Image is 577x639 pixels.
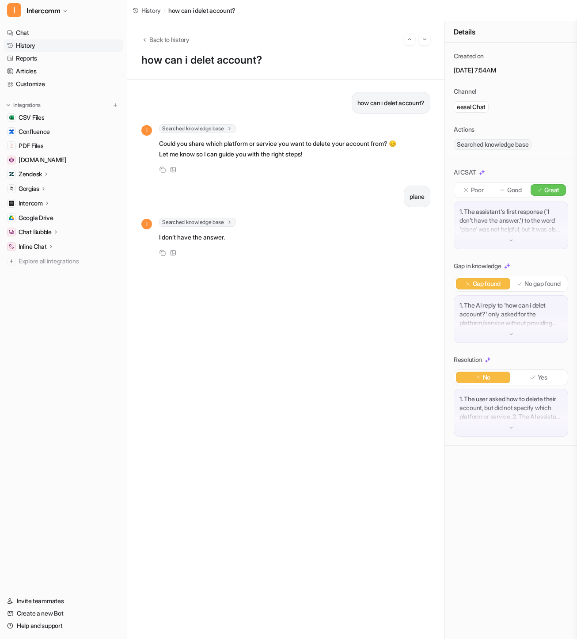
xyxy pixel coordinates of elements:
button: Integrations [4,101,43,110]
p: plane [410,191,425,202]
button: Go to next session [419,34,430,45]
p: AI CSAT [454,168,476,177]
a: Chat [4,27,123,39]
span: [DOMAIN_NAME] [19,156,66,164]
span: Google Drive [19,213,53,222]
a: Reports [4,52,123,65]
p: how can i delet account? [357,98,425,108]
img: Chat Bubble [9,229,14,235]
img: www.helpdesk.com [9,157,14,163]
div: Details [445,21,577,43]
img: Gorgias [9,186,14,191]
img: Intercom [9,201,14,206]
button: Back to history [141,35,190,44]
span: Explore all integrations [19,254,120,268]
p: Good [507,186,522,194]
span: how can i delet account? [168,6,235,15]
p: No gap found [524,279,561,288]
img: menu_add.svg [112,102,118,108]
img: Inline Chat [9,244,14,249]
p: Intercom [19,199,43,208]
span: History [141,6,161,15]
a: Create a new Bot [4,607,123,620]
img: down-arrow [508,237,514,243]
p: [DATE] 7:54AM [454,66,568,75]
span: Back to history [149,35,190,44]
a: History [133,6,161,15]
p: Inline Chat [19,242,47,251]
img: down-arrow [508,331,514,337]
a: CSV FilesCSV Files [4,111,123,124]
a: History [4,39,123,52]
img: Confluence [9,129,14,134]
img: explore all integrations [7,257,16,266]
span: / [163,6,166,15]
a: Google DriveGoogle Drive [4,212,123,224]
p: 1. The assistant's first response ('I don’t have the answer.') to the word 'plane' was not helpfu... [459,207,562,234]
a: Invite teammates [4,595,123,607]
a: ConfluenceConfluence [4,126,123,138]
p: 1. The user asked how to delete their account, but did not specify which platform or service. 2. ... [459,395,562,421]
p: Gap in knowledge [454,262,501,270]
h1: how can i delet account? [141,54,430,67]
a: www.helpdesk.com[DOMAIN_NAME] [4,154,123,166]
span: Confluence [19,127,50,136]
p: Chat Bubble [19,228,52,236]
a: Explore all integrations [4,255,123,267]
span: Searched knowledge base [454,139,531,150]
p: Could you share which platform or service you want to delete your account from? 😊 Let me know so ... [159,138,396,160]
p: Zendesk [19,170,42,179]
span: CSV Files [19,113,44,122]
span: Searched knowledge base [159,124,236,133]
a: Help and support [4,620,123,632]
p: Poor [471,186,484,194]
span: I [7,3,21,17]
a: Customize [4,78,123,90]
p: Integrations [13,102,41,109]
p: Created on [454,52,484,61]
img: Next session [421,35,428,43]
img: PDF Files [9,143,14,148]
p: 1. The AI reply to 'how can i delet account?' only asked for the platform/service without providi... [459,301,562,327]
img: expand menu [5,102,11,108]
span: I [141,219,152,229]
p: Gap found [473,279,501,288]
img: Google Drive [9,215,14,221]
img: Previous session [406,35,413,43]
img: down-arrow [508,425,514,431]
span: Intercomm [27,4,60,17]
p: I don’t have the answer. [159,232,236,243]
p: Yes [538,373,547,382]
p: Resolution [454,355,482,364]
img: Zendesk [9,171,14,177]
p: eesel Chat [457,103,486,111]
span: I [141,125,152,136]
span: Searched knowledge base [159,218,236,227]
span: PDF Files [19,141,43,150]
img: CSV Files [9,115,14,120]
a: PDF FilesPDF Files [4,140,123,152]
p: Channel [454,87,476,96]
a: Articles [4,65,123,77]
p: Great [544,186,560,194]
p: Gorgias [19,184,39,193]
p: Actions [454,125,475,134]
p: No [483,373,490,382]
button: Go to previous session [404,34,415,45]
